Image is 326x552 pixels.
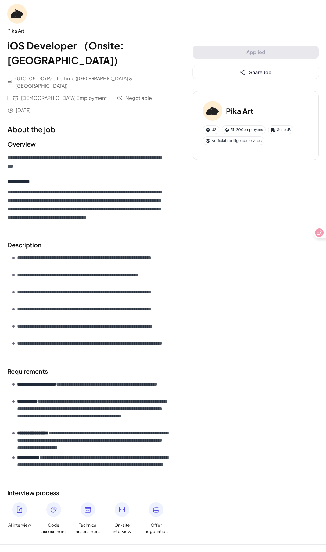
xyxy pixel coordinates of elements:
[222,125,266,134] div: 51-200 employees
[203,136,264,145] div: Artificial intelligence services
[7,488,168,497] h2: Interview process
[110,522,134,535] span: On-site interview
[7,124,168,135] h1: About the job
[7,4,27,24] img: Pi
[203,101,222,121] img: Pi
[8,522,31,528] span: AI interview
[41,522,66,535] span: Code assessment
[21,94,107,102] span: [DEMOGRAPHIC_DATA] Employment
[226,105,253,116] h3: Pika Art
[268,125,293,134] div: Series B
[7,27,168,34] div: Pika Art
[203,125,219,134] div: US
[144,522,168,535] span: Offer negotiation
[7,367,168,376] h2: Requirements
[16,107,31,114] span: [DATE]
[125,94,152,102] span: Negotiable
[193,66,319,79] button: Share Job
[15,75,168,89] span: (UTC-08:00) Pacific Time ([GEOGRAPHIC_DATA] & [GEOGRAPHIC_DATA])
[76,522,100,535] span: Technical assessment
[7,38,168,67] h1: iOS Developer （Onsite: [GEOGRAPHIC_DATA])
[249,69,272,75] span: Share Job
[7,240,168,249] h2: Description
[7,140,168,149] h2: Overview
